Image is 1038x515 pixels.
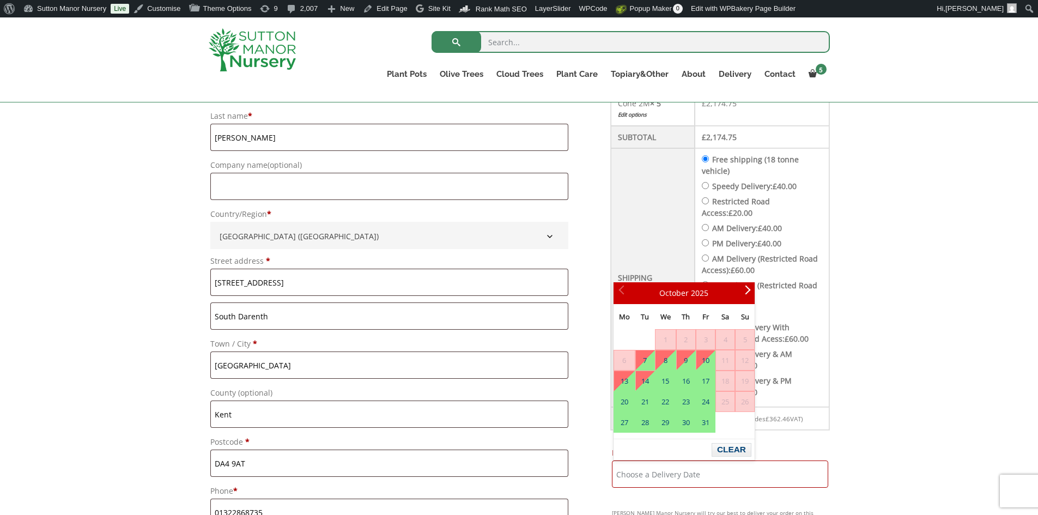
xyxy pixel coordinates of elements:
[677,371,695,391] a: 16
[676,391,696,412] td: Available Deliveries60
[614,412,635,433] td: Available Deliveries60
[682,312,690,322] span: Thursday
[614,350,635,370] span: 6
[635,350,655,371] td: Available Deliveries59
[702,253,818,275] label: AM Delivery (Restricted Road Access):
[677,392,695,411] a: 23
[614,391,635,412] td: Available Deliveries60
[712,181,797,191] label: Speedy Delivery:
[655,330,676,349] span: 1
[736,392,754,411] span: 26
[550,66,604,82] a: Plant Care
[210,157,568,173] label: Company name
[785,334,789,344] span: £
[712,223,782,233] label: AM Delivery:
[619,312,630,322] span: Monday
[696,330,715,349] span: 3
[210,222,568,249] span: Country/Region
[736,330,754,349] span: 5
[696,371,715,391] td: Available Deliveries60
[210,108,568,124] label: Last name
[618,289,627,298] span: Prev
[702,312,709,322] span: Friday
[655,412,676,433] td: Available Deliveries60
[675,66,712,82] a: About
[655,413,676,432] a: 29
[612,461,828,488] input: Choose a Delivery Date
[712,443,751,457] button: Clear
[712,238,781,249] label: PM Delivery:
[741,312,749,322] span: Sunday
[650,98,661,108] strong: × 5
[676,412,696,433] td: Available Deliveries60
[611,407,695,430] th: Total
[758,66,802,82] a: Contact
[210,434,568,450] label: Postcode
[729,208,752,218] bdi: 20.00
[736,284,755,302] a: Next
[433,66,490,82] a: Olive Trees
[604,66,675,82] a: Topiary&Other
[636,392,654,411] a: 21
[702,98,737,108] bdi: 2,174.75
[655,371,676,391] a: 15
[655,371,676,391] td: Available Deliveries60
[210,483,568,499] label: Phone
[655,392,676,411] a: 22
[757,238,781,249] bdi: 40.00
[641,312,649,322] span: Tuesday
[716,392,735,411] span: 25
[702,280,817,302] label: PM Delivery (Restricted Road Access):
[676,350,696,371] td: Available Deliveries59
[655,350,676,370] a: 8
[611,148,695,407] th: Shipping
[712,66,758,82] a: Delivery
[635,412,655,433] td: Available Deliveries60
[210,336,568,352] label: Town / City
[758,223,762,233] span: £
[614,371,635,391] td: Available Deliveries59
[736,350,754,370] span: 12
[696,412,715,433] td: Available Deliveries60
[691,288,708,298] span: 2025
[731,265,735,275] span: £
[611,126,695,148] th: Subtotal
[210,302,568,330] input: Apartment, suite, unit, etc. (optional)
[209,28,296,71] img: logo
[636,350,654,370] a: 7
[696,371,715,391] a: 17
[716,350,735,370] span: 11
[476,5,527,13] span: Rank Math SEO
[210,253,568,269] label: Street address
[432,31,830,53] input: Search...
[636,371,654,391] a: 14
[696,350,715,370] a: 10
[729,208,733,218] span: £
[614,371,635,391] a: 13
[655,350,676,371] td: Available Deliveries58
[614,392,635,411] a: 20
[636,413,654,432] a: 28
[676,371,696,391] td: Available Deliveries60
[716,330,735,349] span: 4
[428,4,451,13] span: Site Kit
[702,132,737,142] bdi: 2,174.75
[111,4,129,14] a: Live
[773,181,797,191] bdi: 40.00
[635,391,655,412] td: Available Deliveries60
[210,207,568,222] label: Country/Region
[618,109,688,120] a: Edit options
[702,132,706,142] span: £
[210,385,568,401] label: County
[655,391,676,412] td: Available Deliveries60
[490,66,550,82] a: Cloud Trees
[816,64,827,75] span: 5
[702,154,799,176] label: Free shipping (18 tonne vehicle)
[766,415,769,423] span: £
[677,413,695,432] a: 30
[677,350,695,370] a: 9
[696,391,715,412] td: Available Deliveries60
[702,322,809,344] label: Speedy Delivery With Restricted Road Acess:
[659,288,689,298] span: October
[757,238,762,249] span: £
